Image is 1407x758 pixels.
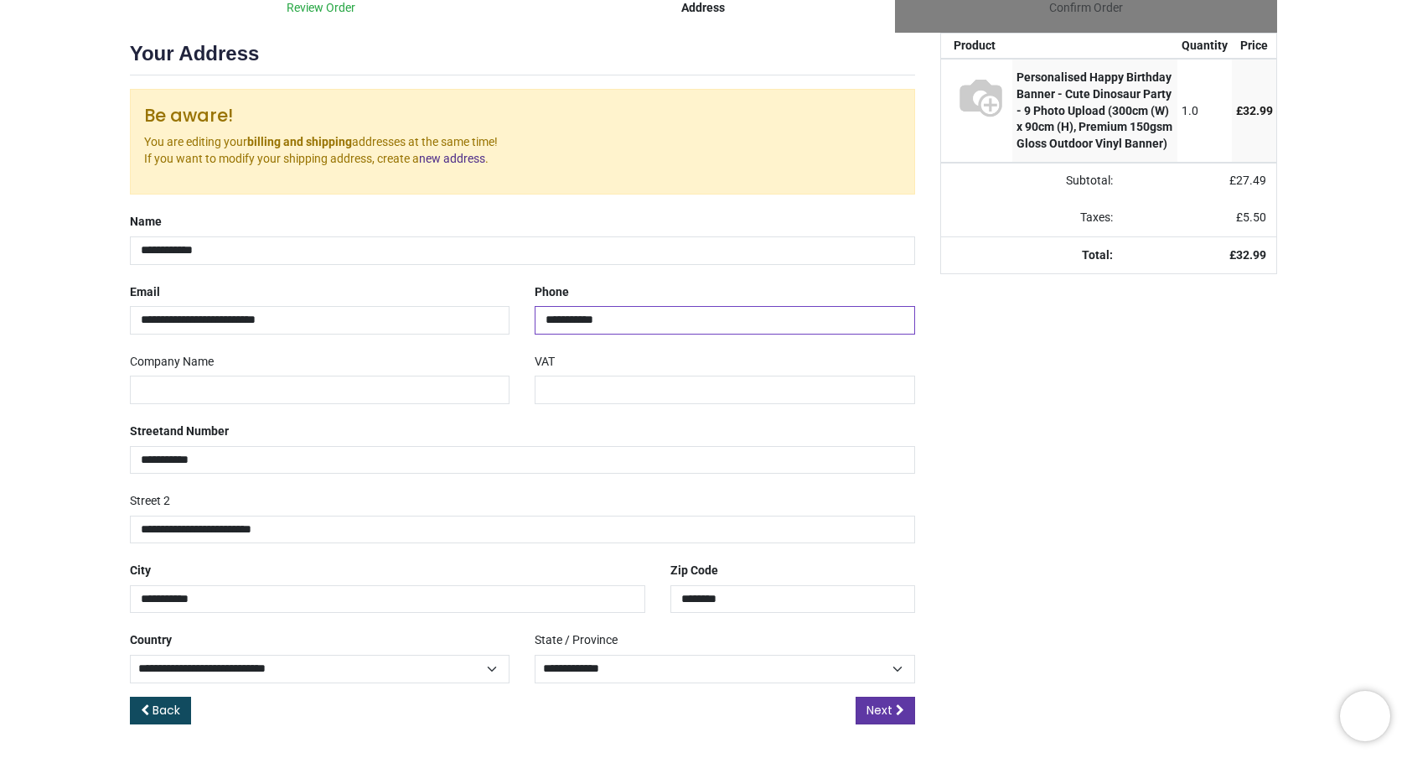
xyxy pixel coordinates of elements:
strong: £ [1229,248,1266,262]
img: S68720 - [BN-00388-300W90H-BANNER_VY] Personalised Happy Birthday Banner - Cute Dinosaur Party - ... [954,70,1008,124]
span: £ [1236,104,1273,117]
h2: Your Address [130,39,916,75]
label: VAT [535,348,555,376]
h4: Be aware! [144,103,902,127]
span: and Number [163,424,229,438]
span: Next [866,702,892,719]
label: Name [130,208,162,236]
strong: Total: [1082,248,1113,262]
label: Email [130,278,160,307]
label: Street 2 [130,487,170,516]
label: State / Province [535,626,618,655]
strong: Personalised Happy Birthday Banner - Cute Dinosaur Party - 9 Photo Upload (300cm (W) x 90cm (H), ... [1016,70,1172,149]
a: new address [419,152,485,165]
th: Quantity [1177,34,1232,59]
label: Country [130,626,172,655]
span: 5.50 [1243,210,1266,224]
a: Next [856,697,915,725]
label: Company Name [130,348,214,376]
label: City [130,557,151,585]
span: 27.49 [1236,174,1266,187]
th: Product [941,34,1012,59]
th: Price [1232,34,1277,59]
div: 1.0 [1182,103,1228,120]
a: Back [130,697,191,725]
p: You are editing your addresses at the same time! If you want to modify your shipping address, cre... [144,134,902,167]
td: Taxes: [941,200,1122,236]
span: 32.99 [1243,104,1273,117]
iframe: Brevo live chat [1340,691,1390,741]
span: £ [1236,210,1266,224]
label: Phone [535,278,569,307]
span: 32.99 [1236,248,1266,262]
span: £ [1229,174,1266,187]
span: Back [153,702,180,719]
td: Subtotal: [941,163,1122,200]
label: Zip Code [670,557,718,585]
label: Street [130,418,229,446]
b: billing and shipping [247,135,352,148]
